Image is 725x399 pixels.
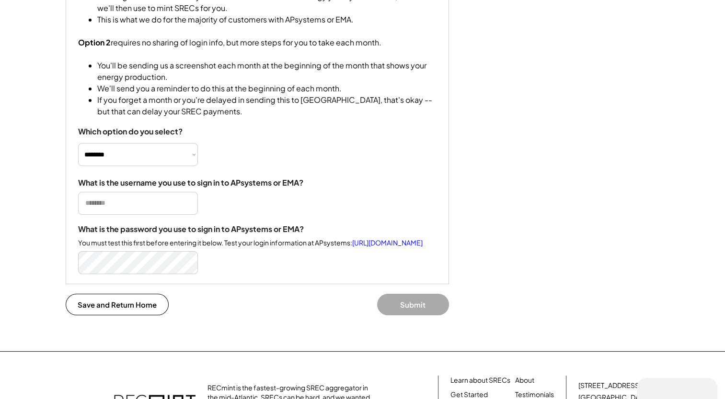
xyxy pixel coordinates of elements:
[78,224,304,234] div: What is the password you use to sign in to APsystems or EMA?
[97,94,437,117] li: If you forget a month or you're delayed in sending this to [GEOGRAPHIC_DATA], that's okay -- but ...
[97,60,437,83] li: You'll be sending us a screenshot each month at the beginning of the month that shows your energy...
[352,238,423,247] a: [URL][DOMAIN_NAME]
[578,381,641,390] div: [STREET_ADDRESS]
[377,294,449,315] button: Submit
[97,83,437,94] li: We'll send you a reminder to do this at the beginning of each month.
[78,178,303,188] div: What is the username you use to sign in to APsystems or EMA?
[450,376,510,385] a: Learn about SRECs
[515,376,534,385] a: About
[78,37,111,47] strong: Option 2
[78,238,423,248] div: You must test this first before entering it below. Test your login information at APsystems:
[66,294,169,315] button: Save and Return Home
[78,127,183,137] div: Which option do you select?
[97,14,437,25] li: This is what we do for the majority of customers with APsystems or EMA.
